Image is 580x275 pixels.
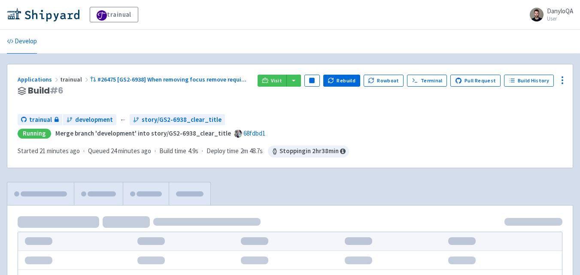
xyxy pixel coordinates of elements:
[55,129,231,137] strong: Merge branch 'development' into story/GS2-6938_clear_title
[120,115,126,125] span: ←
[97,76,246,83] span: #26475 [GS2-6938] When removing focus remove requi ...
[206,146,239,156] span: Deploy time
[60,76,90,83] span: trainual
[142,115,222,125] span: story/GS2-6938_clear_title
[63,114,116,126] a: development
[304,75,320,87] button: Pause
[90,7,138,22] a: trainual
[547,16,573,21] small: User
[29,115,52,125] span: trainual
[271,77,282,84] span: Visit
[188,146,198,156] span: 4.9s
[18,76,60,83] a: Applications
[258,75,287,87] a: Visit
[75,115,113,125] span: development
[240,146,263,156] span: 2m 48.7s
[28,86,64,96] span: Build
[50,85,64,97] span: # 6
[39,147,80,155] time: 21 minutes ago
[18,114,62,126] a: trainual
[90,76,248,83] a: #26475 [GS2-6938] When removing focus remove requi...
[450,75,501,87] a: Pull Request
[268,145,349,157] span: Stopping in 2 hr 38 min
[323,75,360,87] button: Rebuild
[407,75,447,87] a: Terminal
[7,30,37,54] a: Develop
[130,114,225,126] a: story/GS2-6938_clear_title
[364,75,404,87] button: Rowboat
[504,75,554,87] a: Build History
[159,146,186,156] span: Build time
[18,147,80,155] span: Started
[111,147,151,155] time: 24 minutes ago
[243,129,265,137] a: 68fdbd1
[7,8,79,21] img: Shipyard logo
[18,145,349,157] div: · · ·
[88,147,151,155] span: Queued
[547,7,573,15] span: DanyloQA
[525,8,573,21] a: DanyloQA User
[18,129,51,139] div: Running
